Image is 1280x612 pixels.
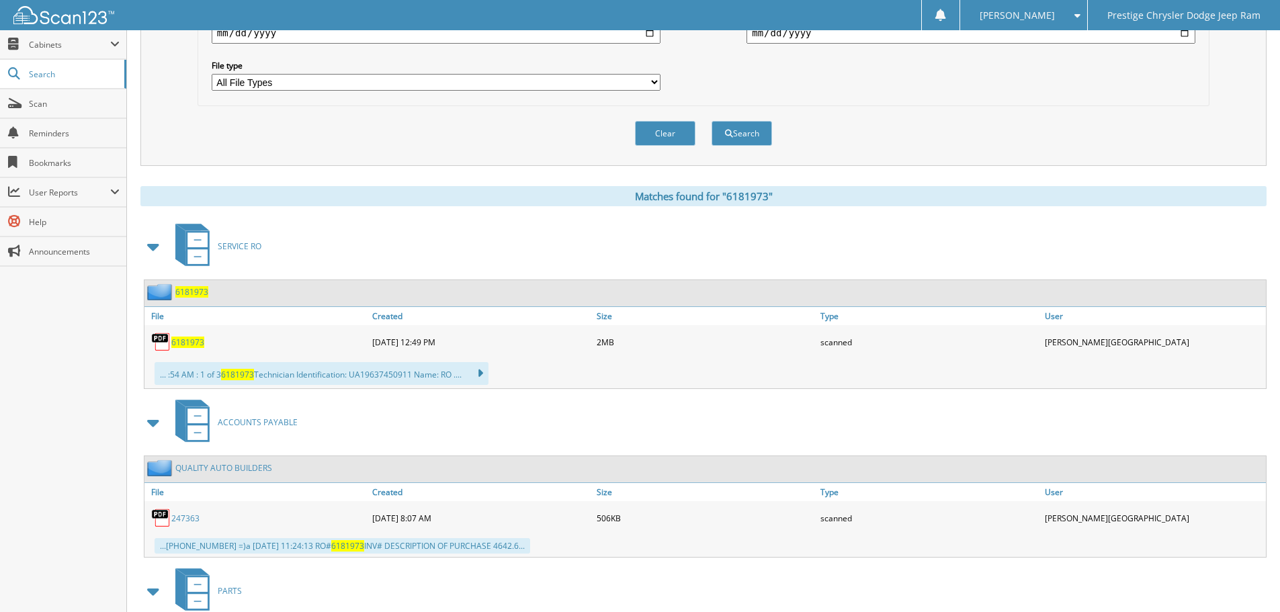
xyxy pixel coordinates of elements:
[1041,483,1266,501] a: User
[218,241,261,252] span: SERVICE RO
[13,6,114,24] img: scan123-logo-white.svg
[212,60,660,71] label: File type
[29,39,110,50] span: Cabinets
[212,22,660,44] input: start
[593,329,818,355] div: 2MB
[29,246,120,257] span: Announcements
[151,508,171,528] img: PDF.png
[221,369,254,380] span: 6181973
[175,462,272,474] a: QUALITY AUTO BUILDERS
[175,286,208,298] a: 6181973
[29,187,110,198] span: User Reports
[712,121,772,146] button: Search
[171,337,204,348] a: 6181973
[369,307,593,325] a: Created
[1213,548,1280,612] iframe: Chat Widget
[746,22,1195,44] input: end
[635,121,695,146] button: Clear
[155,538,530,554] div: ...[PHONE_NUMBER] =)a [DATE] 11:24:13 RO# INV# DESCRIPTION OF PURCHASE 4642.6...
[1041,307,1266,325] a: User
[147,283,175,300] img: folder2.png
[29,128,120,139] span: Reminders
[369,329,593,355] div: [DATE] 12:49 PM
[171,513,200,524] a: 247363
[817,505,1041,531] div: scanned
[1107,11,1261,19] span: Prestige Chrysler Dodge Jeep Ram
[144,483,369,501] a: File
[155,362,488,385] div: ... :54 AM : 1 of 3 Technician Identification: UA19637450911 Name: RO ....
[218,417,298,428] span: ACCOUNTS PAYABLE
[29,69,118,80] span: Search
[140,186,1267,206] div: Matches found for "6181973"
[593,307,818,325] a: Size
[29,157,120,169] span: Bookmarks
[167,220,261,273] a: SERVICE RO
[29,98,120,110] span: Scan
[980,11,1055,19] span: [PERSON_NAME]
[151,332,171,352] img: PDF.png
[331,540,364,552] span: 6181973
[144,307,369,325] a: File
[817,329,1041,355] div: scanned
[147,460,175,476] img: folder2.png
[817,483,1041,501] a: Type
[29,216,120,228] span: Help
[167,396,298,449] a: ACCOUNTS PAYABLE
[593,483,818,501] a: Size
[593,505,818,531] div: 506KB
[817,307,1041,325] a: Type
[369,483,593,501] a: Created
[1041,329,1266,355] div: [PERSON_NAME][GEOGRAPHIC_DATA]
[1041,505,1266,531] div: [PERSON_NAME][GEOGRAPHIC_DATA]
[369,505,593,531] div: [DATE] 8:07 AM
[218,585,242,597] span: PARTS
